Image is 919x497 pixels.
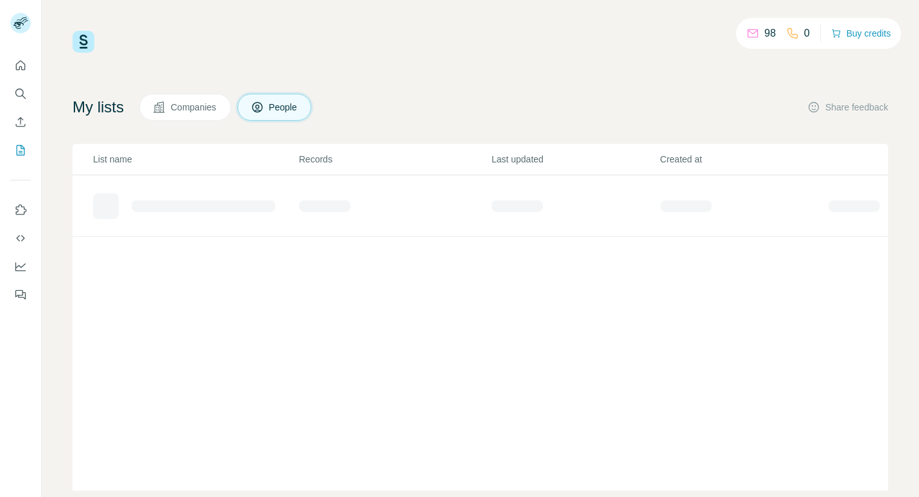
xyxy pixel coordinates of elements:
button: Feedback [10,283,31,306]
p: Created at [660,153,828,166]
p: Last updated [492,153,659,166]
h4: My lists [73,97,124,118]
button: Enrich CSV [10,110,31,134]
p: Records [299,153,490,166]
button: Search [10,82,31,105]
button: Buy credits [831,24,891,42]
button: Use Surfe on LinkedIn [10,198,31,222]
button: My lists [10,139,31,162]
p: List name [93,153,298,166]
button: Dashboard [10,255,31,278]
p: 0 [804,26,810,41]
img: Surfe Logo [73,31,94,53]
span: Companies [171,101,218,114]
button: Share feedback [807,101,888,114]
span: People [269,101,298,114]
button: Quick start [10,54,31,77]
p: 98 [764,26,776,41]
button: Use Surfe API [10,227,31,250]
